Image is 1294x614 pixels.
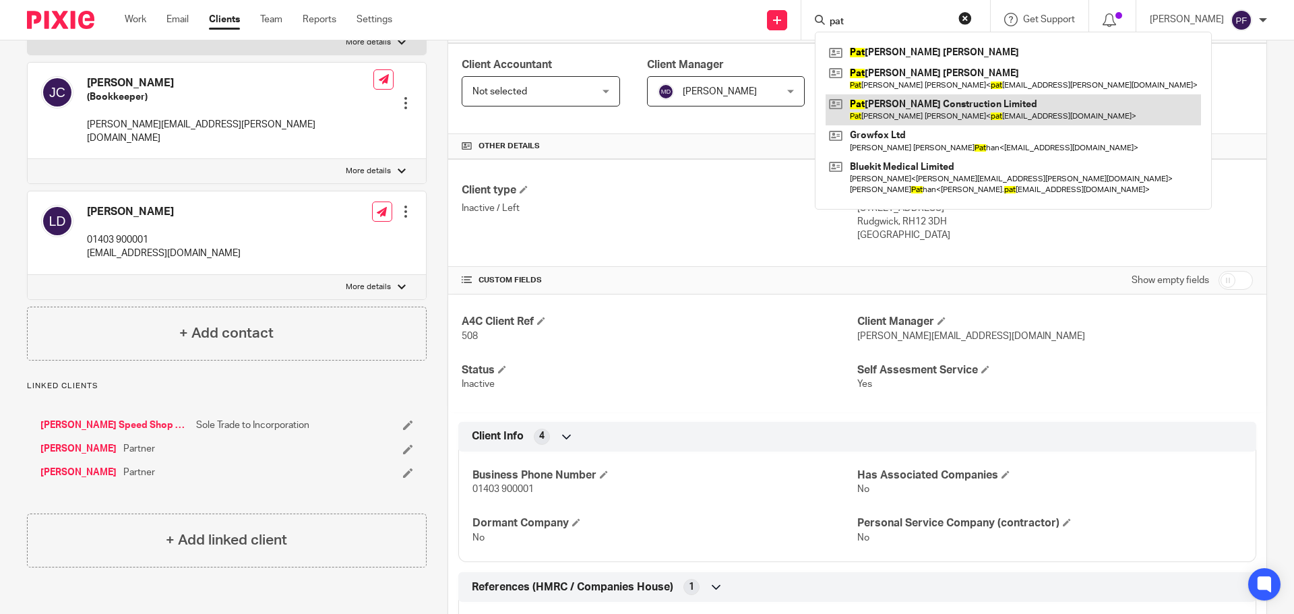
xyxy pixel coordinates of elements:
span: References (HMRC / Companies House) [472,580,673,594]
span: No [472,533,485,543]
input: Search [828,16,950,28]
p: [EMAIL_ADDRESS][DOMAIN_NAME] [87,247,241,260]
span: Yes [857,379,872,389]
span: Inactive [462,379,495,389]
h4: Business Phone Number [472,468,857,483]
h4: [PERSON_NAME] [87,76,373,90]
span: No [857,533,869,543]
span: 01403 900001 [472,485,534,494]
span: No [857,485,869,494]
a: Work [125,13,146,26]
span: 1 [689,580,694,594]
p: 01403 900001 [87,233,241,247]
span: Client Manager [647,59,724,70]
h4: Client type [462,183,857,197]
p: [GEOGRAPHIC_DATA] [857,228,1253,242]
h4: Self Assesment Service [857,363,1253,377]
span: Not selected [472,87,527,96]
a: [PERSON_NAME] [40,442,117,456]
img: svg%3E [658,84,674,100]
h5: (Bookkeeper) [87,90,373,104]
img: Pixie [27,11,94,29]
span: Client Accountant [462,59,552,70]
span: [PERSON_NAME] [683,87,757,96]
p: More details [346,282,391,293]
p: More details [346,166,391,177]
h4: Status [462,363,857,377]
span: Get Support [1023,15,1075,24]
a: [PERSON_NAME] [40,466,117,479]
h4: A4C Client Ref [462,315,857,329]
span: Other details [479,141,540,152]
h4: + Add linked client [166,530,287,551]
p: [PERSON_NAME] [1150,13,1224,26]
h4: Dormant Company [472,516,857,530]
p: Rudgwick, RH12 3DH [857,215,1253,228]
h4: Client Manager [857,315,1253,329]
span: Partner [123,466,155,479]
img: svg%3E [41,205,73,237]
a: Team [260,13,282,26]
span: [PERSON_NAME][EMAIL_ADDRESS][DOMAIN_NAME] [857,332,1085,341]
a: Settings [357,13,392,26]
span: Client Info [472,429,524,443]
button: Clear [958,11,972,25]
h4: Personal Service Company (contractor) [857,516,1242,530]
a: [PERSON_NAME] Speed Shop Ltd [40,419,189,432]
p: Linked clients [27,381,427,392]
a: Clients [209,13,240,26]
span: 508 [462,332,478,341]
h4: + Add contact [179,323,274,344]
span: Partner [123,442,155,456]
label: Show empty fields [1132,274,1209,287]
span: Sole Trade to Incorporation [196,419,309,432]
span: 4 [539,429,545,443]
h4: [PERSON_NAME] [87,205,241,219]
img: svg%3E [1231,9,1252,31]
h4: CUSTOM FIELDS [462,275,857,286]
img: svg%3E [41,76,73,109]
h4: Has Associated Companies [857,468,1242,483]
p: Inactive / Left [462,202,857,215]
p: [PERSON_NAME][EMAIL_ADDRESS][PERSON_NAME][DOMAIN_NAME] [87,118,373,146]
p: More details [346,37,391,48]
a: Email [166,13,189,26]
a: Reports [303,13,336,26]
